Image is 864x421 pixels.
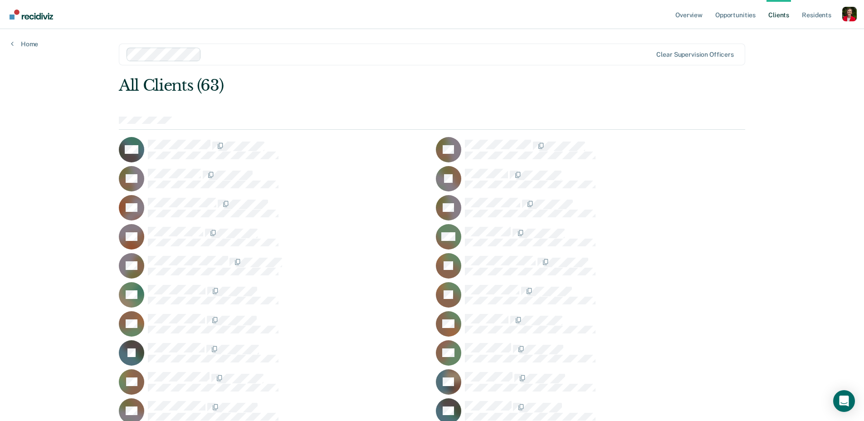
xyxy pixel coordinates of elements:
a: Home [11,40,38,48]
div: All Clients (63) [119,76,620,95]
img: Recidiviz [10,10,53,20]
div: Open Intercom Messenger [833,390,855,412]
button: Profile dropdown button [842,7,857,21]
div: Clear supervision officers [656,51,733,59]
